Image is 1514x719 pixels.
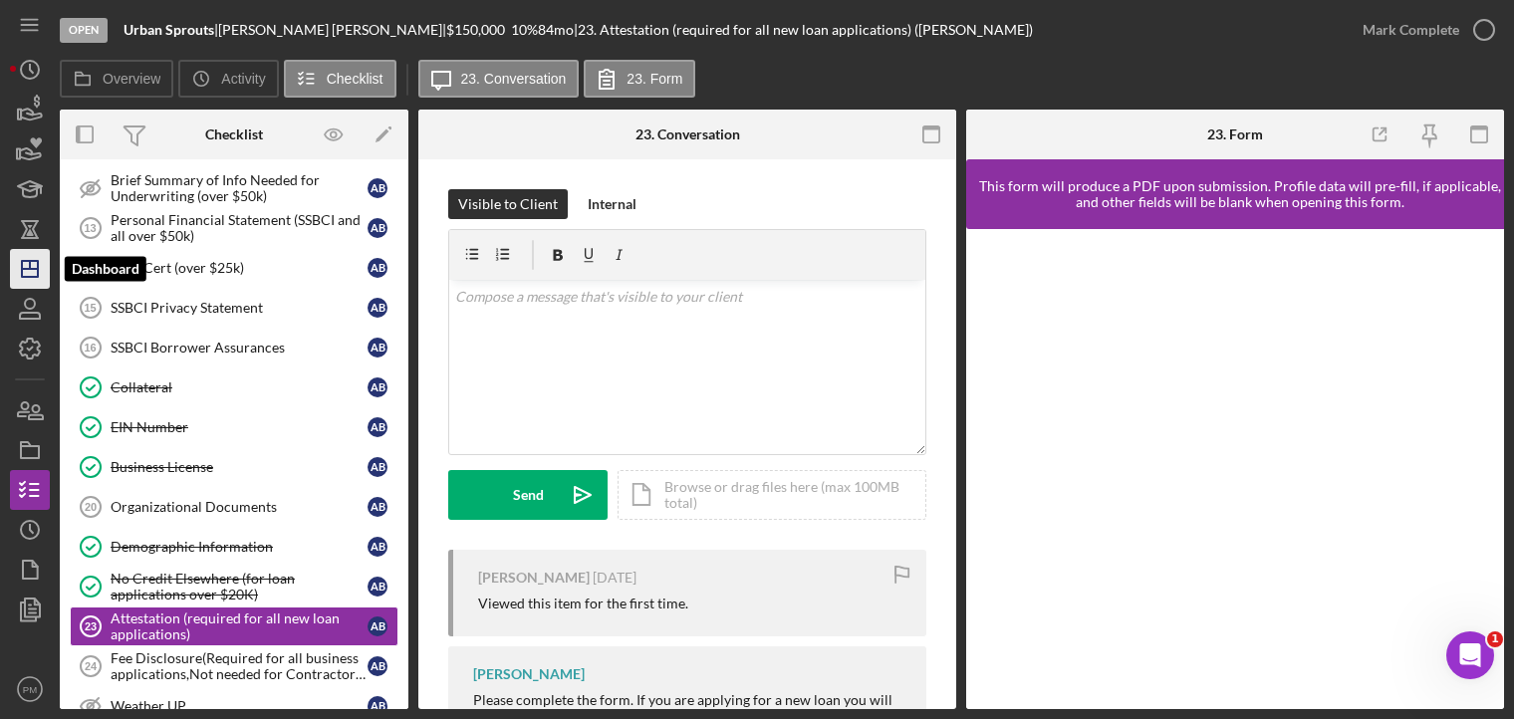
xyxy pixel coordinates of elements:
div: Brief Summary of Info Needed for Underwriting (over $50k) [111,172,368,204]
div: SEDI Cert (over $25k) [111,260,368,276]
div: Checklist [205,126,263,142]
div: [PERSON_NAME] [PERSON_NAME] | [218,22,446,38]
button: Activity [178,60,278,98]
div: A B [368,218,387,238]
a: 13Personal Financial Statement (SSBCI and all over $50k)AB [70,208,398,248]
div: SSBCI Privacy Statement [111,300,368,316]
tspan: 23 [85,620,97,632]
tspan: 15 [84,302,96,314]
button: Mark Complete [1343,10,1504,50]
b: Urban Sprouts [124,21,214,38]
div: A B [368,577,387,597]
div: A B [368,497,387,517]
label: 23. Form [627,71,682,87]
button: Internal [578,189,646,219]
a: CollateralAB [70,367,398,407]
div: Demographic Information [111,539,368,555]
div: SSBCI Borrower Assurances [111,340,368,356]
div: Open [60,18,108,43]
button: 23. Form [584,60,695,98]
button: Visible to Client [448,189,568,219]
div: Fee Disclosure(Required for all business applications,Not needed for Contractor loans) [111,650,368,682]
div: Viewed this item for the first time. [478,596,688,611]
a: 15SSBCI Privacy StatementAB [70,288,398,328]
div: [PERSON_NAME] [478,570,590,586]
time: 2025-09-11 16:46 [593,570,636,586]
label: Overview [103,71,160,87]
div: A B [368,178,387,198]
a: 23Attestation (required for all new loan applications)AB [70,606,398,646]
button: 23. Conversation [418,60,580,98]
div: | 23. Attestation (required for all new loan applications) ([PERSON_NAME]) [574,22,1033,38]
tspan: 16 [84,342,96,354]
iframe: Lenderfit form [986,249,1486,689]
div: | [124,22,218,38]
div: A B [368,616,387,636]
button: Checklist [284,60,396,98]
a: No Credit Elsewhere (for loan applications over $20K)AB [70,567,398,606]
div: This form will produce a PDF upon submission. Profile data will pre-fill, if applicable, and othe... [976,178,1504,210]
div: Send [513,470,544,520]
div: A B [368,656,387,676]
div: Weather UP [111,698,368,714]
div: 10 % [511,22,538,38]
button: Send [448,470,608,520]
a: Demographic InformationAB [70,527,398,567]
button: PM [10,669,50,709]
div: Organizational Documents [111,499,368,515]
div: A B [368,298,387,318]
tspan: 24 [85,660,98,672]
div: A B [368,377,387,397]
div: No Credit Elsewhere (for loan applications over $20K) [111,571,368,602]
a: 20Organizational DocumentsAB [70,487,398,527]
a: EIN NumberAB [70,407,398,447]
label: Activity [221,71,265,87]
div: A B [368,537,387,557]
div: A B [368,417,387,437]
div: Collateral [111,379,368,395]
div: Mark Complete [1363,10,1459,50]
div: 84 mo [538,22,574,38]
a: 16SSBCI Borrower AssurancesAB [70,328,398,367]
div: Personal Financial Statement (SSBCI and all over $50k) [111,212,368,244]
span: 1 [1487,631,1503,647]
div: Attestation (required for all new loan applications) [111,610,368,642]
a: Brief Summary of Info Needed for Underwriting (over $50k)AB [70,168,398,208]
iframe: Intercom live chat [1446,631,1494,679]
text: PM [23,684,37,695]
tspan: 13 [84,222,96,234]
div: 23. Conversation [635,126,740,142]
div: A B [368,338,387,358]
div: A B [368,696,387,716]
div: Internal [588,189,636,219]
div: Visible to Client [458,189,558,219]
label: Checklist [327,71,383,87]
button: Overview [60,60,173,98]
label: 23. Conversation [461,71,567,87]
div: A B [368,457,387,477]
a: 14SEDI Cert (over $25k)AB [70,248,398,288]
tspan: 14 [84,262,97,274]
div: EIN Number [111,419,368,435]
tspan: 20 [85,501,97,513]
div: [PERSON_NAME] [473,666,585,682]
div: Business License [111,459,368,475]
div: 23. Form [1207,126,1263,142]
a: Business LicenseAB [70,447,398,487]
span: $150,000 [446,21,505,38]
a: 24Fee Disclosure(Required for all business applications,Not needed for Contractor loans)AB [70,646,398,686]
div: A B [368,258,387,278]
